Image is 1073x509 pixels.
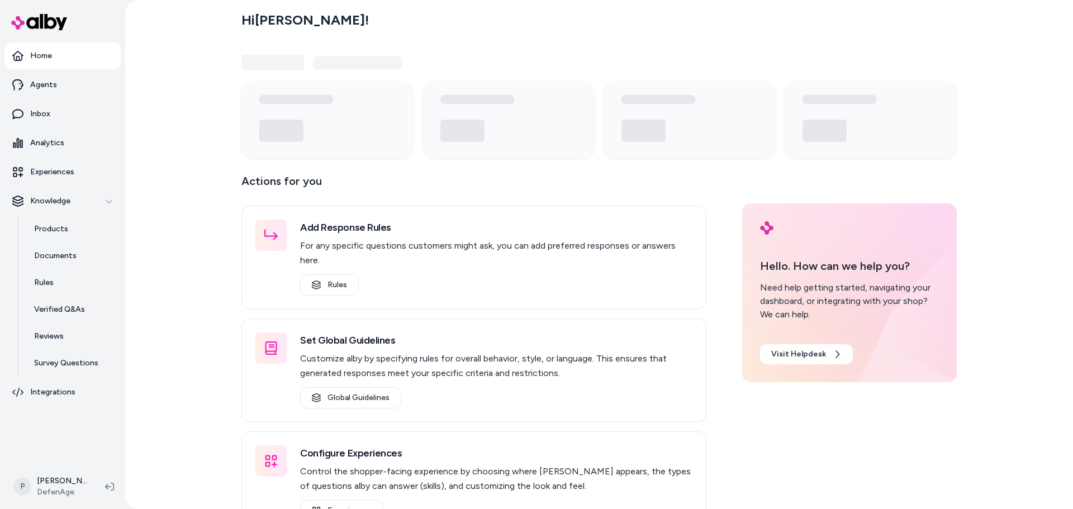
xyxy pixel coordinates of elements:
p: Survey Questions [34,358,98,369]
button: P[PERSON_NAME]DefenAge [7,469,96,505]
h3: Set Global Guidelines [300,332,692,348]
p: Agents [30,79,57,91]
a: Rules [300,274,359,296]
img: alby Logo [11,14,67,30]
button: Knowledge [4,188,121,215]
p: Knowledge [30,196,70,207]
a: Inbox [4,101,121,127]
p: Inbox [30,108,50,120]
a: Global Guidelines [300,387,401,408]
a: Reviews [23,323,121,350]
h2: Hi [PERSON_NAME] ! [241,12,369,28]
a: Products [23,216,121,242]
a: Experiences [4,159,121,185]
a: Documents [23,242,121,269]
p: Experiences [30,167,74,178]
a: Home [4,42,121,69]
p: Verified Q&As [34,304,85,315]
a: Rules [23,269,121,296]
p: Documents [34,250,77,261]
a: Integrations [4,379,121,406]
p: Hello. How can we help you? [760,258,939,274]
p: Reviews [34,331,64,342]
p: [PERSON_NAME] [37,475,87,487]
p: Actions for you [241,172,706,199]
div: Need help getting started, navigating your dashboard, or integrating with your shop? We can help. [760,281,939,321]
p: Integrations [30,387,75,398]
p: Customize alby by specifying rules for overall behavior, style, or language. This ensures that ge... [300,351,692,380]
p: Products [34,223,68,235]
a: Analytics [4,130,121,156]
p: Rules [34,277,54,288]
span: P [13,478,31,496]
img: alby Logo [760,221,773,235]
a: Verified Q&As [23,296,121,323]
a: Survey Questions [23,350,121,377]
p: Analytics [30,137,64,149]
span: DefenAge [37,487,87,498]
a: Visit Helpdesk [760,344,853,364]
a: Agents [4,72,121,98]
h3: Add Response Rules [300,220,692,235]
p: For any specific questions customers might ask, you can add preferred responses or answers here. [300,239,692,268]
p: Home [30,50,52,61]
h3: Configure Experiences [300,445,692,461]
p: Control the shopper-facing experience by choosing where [PERSON_NAME] appears, the types of quest... [300,464,692,493]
